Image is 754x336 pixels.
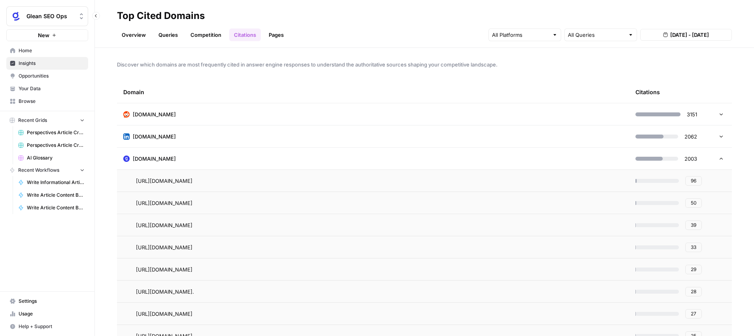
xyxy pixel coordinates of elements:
span: Help + Support [19,323,85,330]
input: All Platforms [492,31,549,39]
span: 2003 [684,155,697,163]
span: Insights [19,60,85,67]
button: 29 [685,265,702,274]
span: [DOMAIN_NAME] [133,155,176,163]
span: 33 [691,244,696,251]
button: Workspace: Glean SEO Ops [6,6,88,26]
a: Opportunities [6,70,88,82]
span: Glean SEO Ops [26,12,74,20]
span: Write Article Content Brief (Agents) [27,192,85,199]
a: Write Article Content Brief (Agents) [15,189,88,201]
a: Competition [186,28,226,41]
button: 33 [685,243,702,252]
span: Write Article Content Brief (Search) [27,204,85,211]
span: Discover which domains are most frequently cited in answer engine responses to understand the aut... [117,61,732,68]
span: 3151 [687,110,697,118]
span: Recent Workflows [18,167,59,174]
span: Perspectives Article Creation (Search) [27,142,85,149]
div: Top Cited Domains [117,9,205,22]
a: Settings [6,295,88,308]
span: Opportunities [19,72,85,80]
button: Help + Support [6,320,88,333]
span: [URL][DOMAIN_NAME] [136,221,192,229]
button: 27 [685,309,702,319]
a: Perspectives Article Creation [15,126,88,139]
span: Perspectives Article Creation [27,129,85,136]
span: New [38,31,49,39]
button: 39 [685,220,702,230]
div: Domain [123,81,623,103]
span: Recent Grids [18,117,47,124]
a: Write Article Content Brief (Search) [15,201,88,214]
span: 29 [691,266,696,273]
a: Perspectives Article Creation (Search) [15,139,88,152]
a: Your Data [6,82,88,95]
a: Overview [117,28,151,41]
div: Citations [635,81,660,103]
button: 28 [685,287,702,296]
span: 28 [691,288,696,295]
img: m2cl2pnoess66jx31edqk0jfpcfn [123,111,130,118]
span: [DATE] - [DATE] [670,31,709,39]
span: 27 [691,310,696,317]
a: Home [6,44,88,57]
span: 96 [691,177,696,184]
span: Your Data [19,85,85,92]
span: Settings [19,298,85,305]
span: [URL][DOMAIN_NAME] [136,243,192,251]
span: AI Glossary [27,154,85,161]
button: 96 [685,176,702,186]
button: Recent Workflows [6,164,88,176]
span: Home [19,47,85,54]
span: 39 [691,222,696,229]
img: opdhyqjq9e9v6genfq59ut7sdua2 [123,156,130,162]
a: Write Informational Article Body (Agents) [15,176,88,189]
a: Queries [154,28,183,41]
button: Recent Grids [6,114,88,126]
span: [URL][DOMAIN_NAME]. [136,288,194,296]
span: [URL][DOMAIN_NAME] [136,310,192,318]
span: 2062 [684,133,697,140]
span: [DOMAIN_NAME] [133,110,176,118]
button: [DATE] - [DATE] [640,29,732,41]
a: Usage [6,308,88,320]
button: New [6,29,88,41]
span: [URL][DOMAIN_NAME] [136,199,192,207]
span: Write Informational Article Body (Agents) [27,179,85,186]
img: ohiio4oour1vdiyjjcsk00o6i5zn [123,133,130,140]
span: 50 [691,199,697,207]
span: [URL][DOMAIN_NAME] [136,177,192,185]
a: Browse [6,95,88,108]
input: All Queries [568,31,625,39]
span: Browse [19,98,85,105]
button: 50 [685,198,702,208]
a: Pages [264,28,288,41]
a: Citations [229,28,261,41]
a: Insights [6,57,88,70]
span: [URL][DOMAIN_NAME] [136,266,192,273]
img: Glean SEO Ops Logo [9,9,23,23]
span: Usage [19,310,85,317]
span: [DOMAIN_NAME] [133,133,176,140]
a: AI Glossary [15,152,88,164]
